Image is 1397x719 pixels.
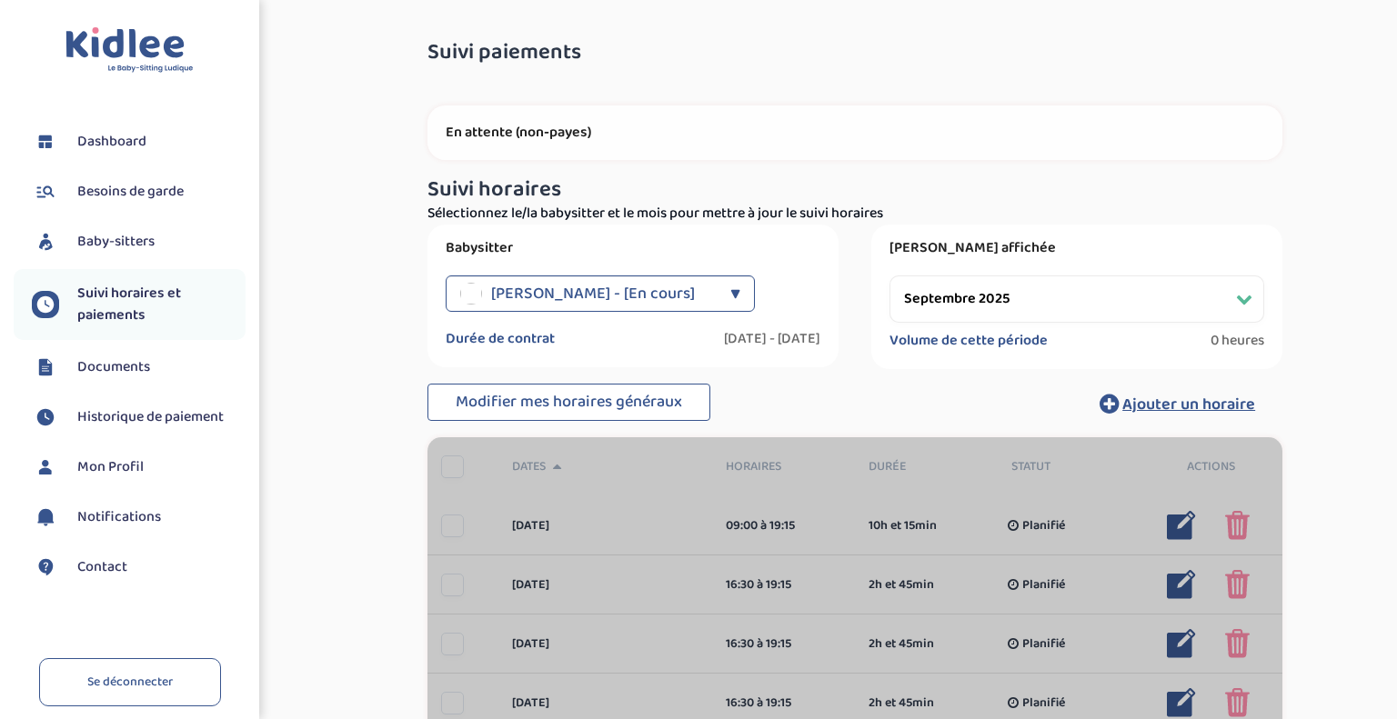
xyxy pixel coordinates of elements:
span: Modifier mes horaires généraux [456,389,682,414]
span: Suivi horaires et paiements [77,283,246,326]
img: dashboard.svg [32,128,59,155]
span: Historique de paiement [77,406,224,428]
a: Documents [32,354,246,381]
label: [PERSON_NAME] affichée [889,239,1264,257]
span: Dashboard [77,131,146,153]
span: Mon Profil [77,456,144,478]
a: Historique de paiement [32,404,246,431]
img: contact.svg [32,554,59,581]
a: Se déconnecter [39,658,221,706]
img: besoin.svg [32,178,59,205]
img: notification.svg [32,504,59,531]
span: Baby-sitters [77,231,155,253]
span: Contact [77,556,127,578]
span: Suivi paiements [427,41,581,65]
label: Babysitter [446,239,820,257]
img: logo.svg [65,27,194,74]
img: documents.svg [32,354,59,381]
a: Suivi horaires et paiements [32,283,246,326]
img: profil.svg [32,454,59,481]
a: Besoins de garde [32,178,246,205]
button: Modifier mes horaires généraux [427,384,710,422]
button: Ajouter un horaire [1072,384,1282,424]
span: 0 heures [1211,332,1264,350]
p: En attente (non-payes) [446,124,1264,142]
a: Notifications [32,504,246,531]
a: Mon Profil [32,454,246,481]
label: Durée de contrat [446,330,555,348]
a: Contact [32,554,246,581]
a: Baby-sitters [32,228,246,255]
span: Ajouter un horaire [1122,392,1255,417]
a: Dashboard [32,128,246,155]
label: Volume de cette période [889,332,1048,350]
img: babysitters.svg [32,228,59,255]
span: [PERSON_NAME] - [En cours] [491,275,695,312]
div: ▼ [730,275,740,312]
span: Besoins de garde [77,181,184,203]
span: Documents [77,356,150,378]
img: suivihoraire.svg [32,291,59,318]
span: Notifications [77,506,161,528]
p: Sélectionnez le/la babysitter et le mois pour mettre à jour le suivi horaires [427,203,1282,225]
h3: Suivi horaires [427,178,1282,202]
img: suivihoraire.svg [32,404,59,431]
label: [DATE] - [DATE] [724,330,820,348]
